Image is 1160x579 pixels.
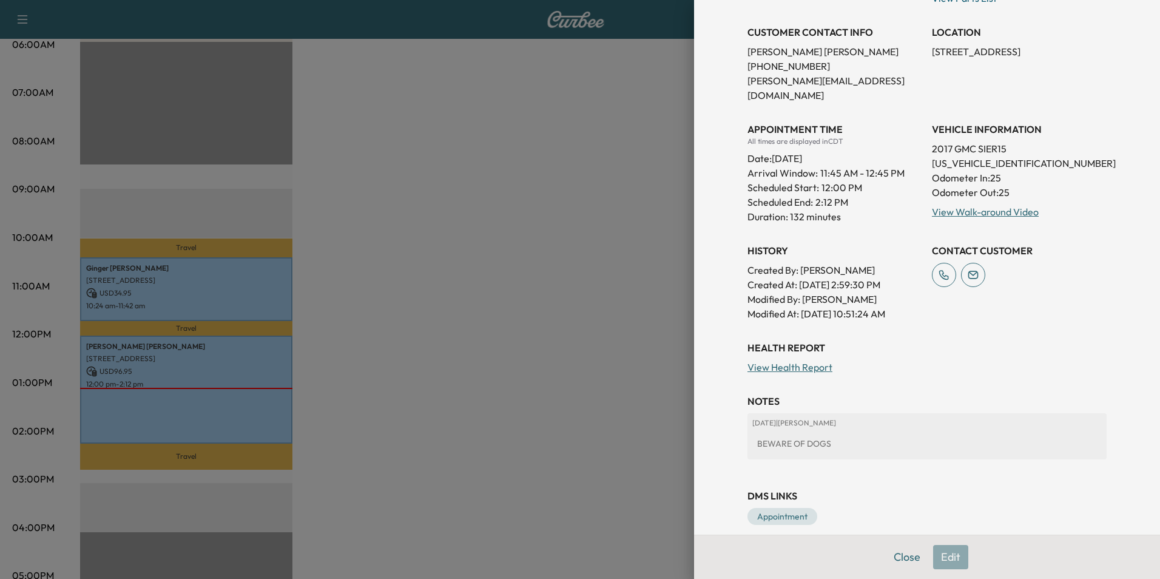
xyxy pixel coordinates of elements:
[747,243,922,258] h3: History
[747,73,922,103] p: [PERSON_NAME][EMAIL_ADDRESS][DOMAIN_NAME]
[747,361,832,373] a: View Health Report
[747,394,1107,408] h3: NOTES
[886,545,928,569] button: Close
[815,195,848,209] p: 2:12 PM
[932,171,1107,185] p: Odometer In: 25
[932,206,1039,218] a: View Walk-around Video
[932,185,1107,200] p: Odometer Out: 25
[747,489,1107,503] h3: DMS Links
[932,122,1107,137] h3: VEHICLE INFORMATION
[747,146,922,166] div: Date: [DATE]
[747,508,817,525] a: Appointment
[932,141,1107,156] p: 2017 GMC SIER15
[747,340,1107,355] h3: Health Report
[752,433,1102,455] div: BEWARE OF DOGS
[747,306,922,321] p: Modified At : [DATE] 10:51:24 AM
[747,277,922,292] p: Created At : [DATE] 2:59:30 PM
[747,180,819,195] p: Scheduled Start:
[747,292,922,306] p: Modified By : [PERSON_NAME]
[747,122,922,137] h3: APPOINTMENT TIME
[932,25,1107,39] h3: LOCATION
[747,195,813,209] p: Scheduled End:
[747,25,922,39] h3: CUSTOMER CONTACT INFO
[747,166,922,180] p: Arrival Window:
[747,137,922,146] div: All times are displayed in CDT
[821,180,862,195] p: 12:00 PM
[820,166,905,180] span: 11:45 AM - 12:45 PM
[747,44,922,59] p: [PERSON_NAME] [PERSON_NAME]
[932,156,1107,171] p: [US_VEHICLE_IDENTIFICATION_NUMBER]
[752,418,1102,428] p: [DATE] | [PERSON_NAME]
[747,209,922,224] p: Duration: 132 minutes
[932,44,1107,59] p: [STREET_ADDRESS]
[747,59,922,73] p: [PHONE_NUMBER]
[747,263,922,277] p: Created By : [PERSON_NAME]
[932,243,1107,258] h3: CONTACT CUSTOMER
